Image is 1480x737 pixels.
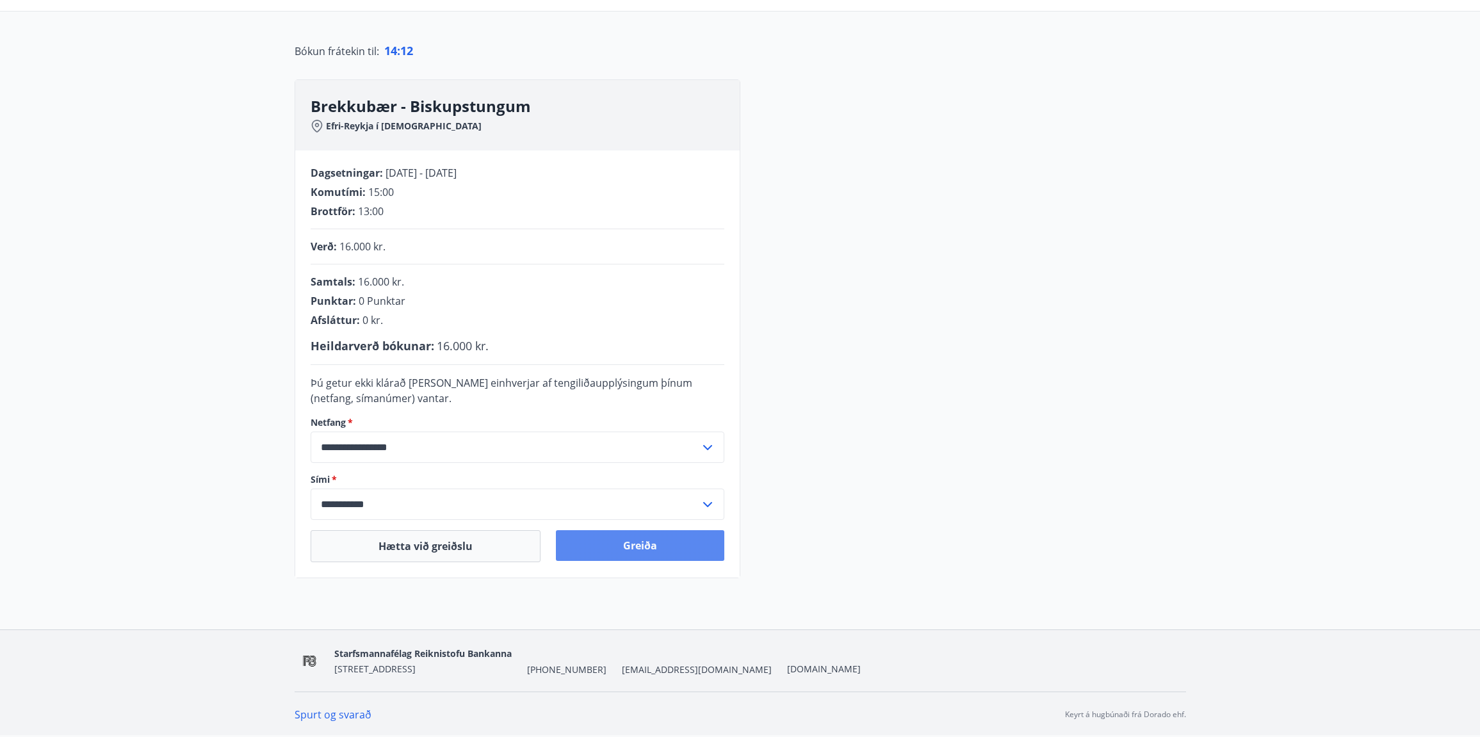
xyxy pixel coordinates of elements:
[311,166,383,180] span: Dagsetningar :
[368,185,394,199] span: 15:00
[386,166,457,180] span: [DATE] - [DATE]
[311,204,355,218] span: Brottför :
[311,239,337,254] span: Verð :
[437,338,489,353] span: 16.000 kr.
[295,44,379,59] span: Bókun frátekin til :
[358,204,384,218] span: 13:00
[311,95,740,117] h3: Brekkubær - Biskupstungum
[311,376,692,405] span: Þú getur ekki klárað [PERSON_NAME] einhverjar af tengiliðaupplýsingum þínum (netfang, símanúmer) ...
[400,43,413,58] span: 12
[384,43,400,58] span: 14 :
[1065,709,1186,720] p: Keyrt á hugbúnaði frá Dorado ehf.
[622,663,772,676] span: [EMAIL_ADDRESS][DOMAIN_NAME]
[295,647,325,675] img: OV1EhlUOk1MBP6hKKUJbuONPgxBdnInkXmzMisYS.png
[527,663,606,676] span: [PHONE_NUMBER]
[311,275,355,289] span: Samtals :
[556,530,724,561] button: Greiða
[311,530,541,562] button: Hætta við greiðslu
[787,663,861,675] a: [DOMAIN_NAME]
[358,275,404,289] span: 16.000 kr.
[339,239,386,254] span: 16.000 kr.
[334,663,416,675] span: [STREET_ADDRESS]
[311,313,360,327] span: Afsláttur :
[334,647,512,660] span: Starfsmannafélag Reiknistofu Bankanna
[311,416,724,429] label: Netfang
[359,294,405,308] span: 0 Punktar
[311,338,434,353] span: Heildarverð bókunar :
[311,473,724,486] label: Sími
[311,294,356,308] span: Punktar :
[326,120,482,133] span: Efri-Reykja í [DEMOGRAPHIC_DATA]
[295,708,371,722] a: Spurt og svarað
[311,185,366,199] span: Komutími :
[362,313,383,327] span: 0 kr.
